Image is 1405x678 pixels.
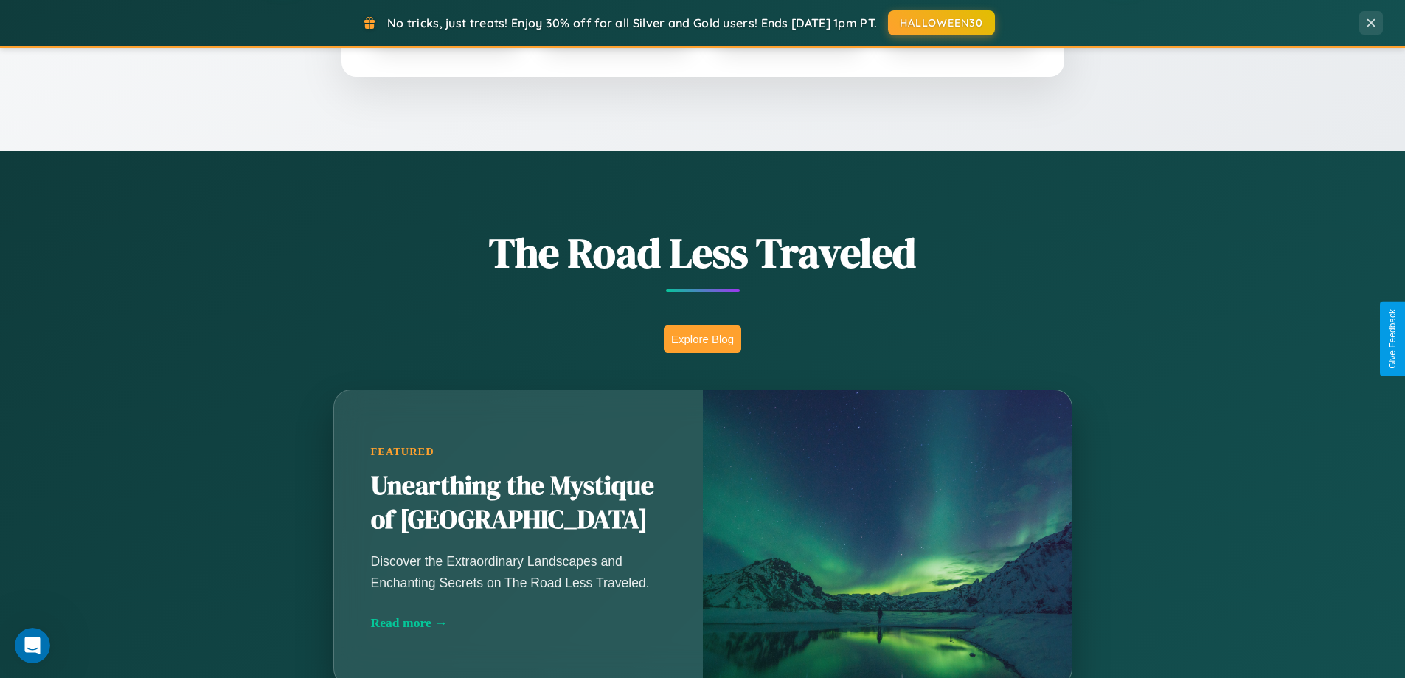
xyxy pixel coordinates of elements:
div: Featured [371,446,666,458]
div: Give Feedback [1387,309,1398,369]
button: Explore Blog [664,325,741,353]
h1: The Road Less Traveled [260,224,1145,281]
iframe: Intercom live chat [15,628,50,663]
p: Discover the Extraordinary Landscapes and Enchanting Secrets on The Road Less Traveled. [371,551,666,592]
span: No tricks, just treats! Enjoy 30% off for all Silver and Gold users! Ends [DATE] 1pm PT. [387,15,877,30]
div: Read more → [371,615,666,631]
h2: Unearthing the Mystique of [GEOGRAPHIC_DATA] [371,469,666,537]
button: HALLOWEEN30 [888,10,995,35]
